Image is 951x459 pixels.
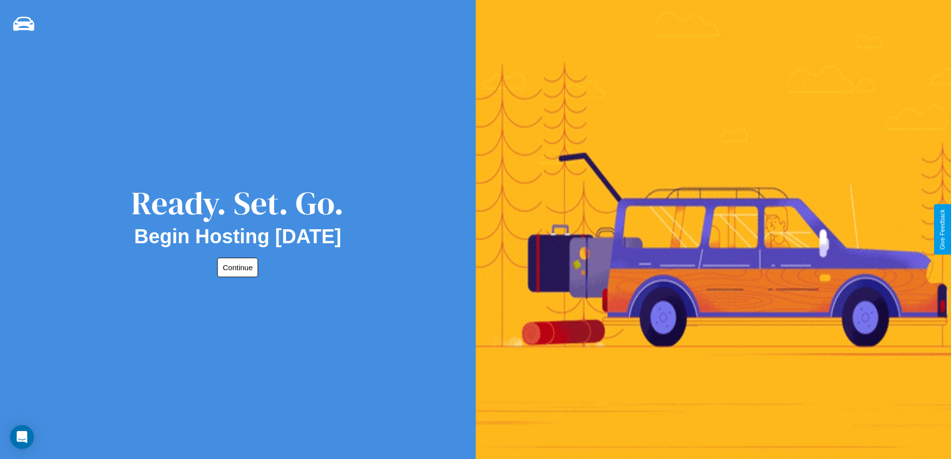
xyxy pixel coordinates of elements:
h2: Begin Hosting [DATE] [134,225,341,248]
div: Ready. Set. Go. [131,181,344,225]
div: Give Feedback [939,209,946,250]
div: Open Intercom Messenger [10,425,34,449]
button: Continue [217,258,258,277]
